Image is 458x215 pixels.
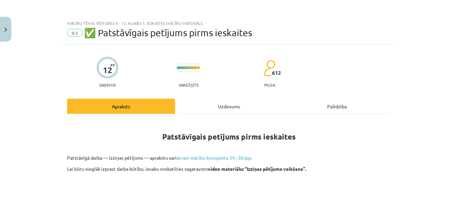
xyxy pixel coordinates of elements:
img: icon-short-line-57e1e144782c952c97e751825c79c345078a6d821885a25fce030b3d8c18986b.svg [188,63,189,65]
div: Uzdevums [175,99,283,114]
span: XP [110,63,115,67]
div: Apraksts [67,99,175,114]
img: icon-short-line-57e1e144782c952c97e751825c79c345078a6d821885a25fce030b3d8c18986b.svg [181,71,182,72]
span: #4 [67,29,82,37]
img: icon-short-line-57e1e144782c952c97e751825c79c345078a6d821885a25fce030b3d8c18986b.svg [198,71,199,72]
img: icon-short-line-57e1e144782c952c97e751825c79c345078a6d821885a25fce030b3d8c18986b.svg [178,63,179,65]
strong: video materiālu: “Izziņas pētījuma veikšana”. [208,166,306,172]
p: pilda [264,83,275,87]
span: ✅ Patstāvīgais petījums pirms ieskaites [84,27,252,38]
p: Saņemsi [97,83,118,87]
img: icon-short-line-57e1e144782c952c97e751825c79c345078a6d821885a25fce030b3d8c18986b.svg [188,71,189,72]
img: icon-close-lesson-0947bae3869378f0d4975bcd49f059093ad1ed9edebbc8119c70593378902aed.svg [4,28,7,32]
img: students-c634bb4e5e11cddfef0936a35e636f08e4e9abd3cc4e673bd6f9a4125e45ecb1.svg [264,60,275,76]
p: Lai būtu vieglāk izprast darba būtību, iesaku noskatīties sagatavoto [67,165,391,172]
div: Mācību tēma: Vēstures ii - 12. klases 1. ieskaites mācību materiāls [67,21,391,25]
img: icon-short-line-57e1e144782c952c97e751825c79c345078a6d821885a25fce030b3d8c18986b.svg [178,71,179,72]
p: Sarežģīts [179,83,198,87]
div: Palīdzība [283,99,391,114]
img: icon-short-line-57e1e144782c952c97e751825c79c345078a6d821885a25fce030b3d8c18986b.svg [181,63,182,65]
img: icon-short-line-57e1e144782c952c97e751825c79c345078a6d821885a25fce030b3d8c18986b.svg [191,63,192,65]
p: Patstāvīgā darba — izziņas pētījums — aprakstu vari [67,154,391,161]
img: icon-short-line-57e1e144782c952c97e751825c79c345078a6d821885a25fce030b3d8c18986b.svg [191,71,192,72]
img: icon-short-line-57e1e144782c952c97e751825c79c345078a6d821885a25fce030b3d8c18986b.svg [198,63,199,65]
strong: Patstāvīgais petījums pirms ieskaites [162,132,296,142]
a: atrast mācību konspekta 34.–36.lpp. [177,155,252,161]
span: 612 [272,70,281,76]
div: 12 [103,65,112,75]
